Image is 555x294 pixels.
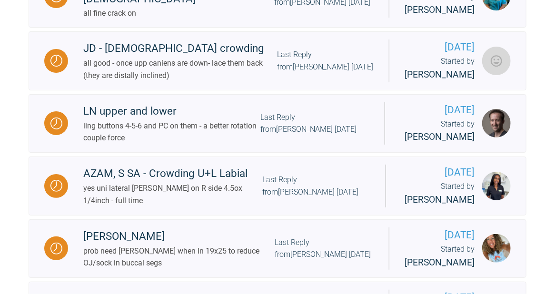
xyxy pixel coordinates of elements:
[29,31,526,90] a: WaitingJD - [DEMOGRAPHIC_DATA] crowdingall good - once upp caniens are down- lace them back (they...
[275,236,374,261] div: Last Reply from [PERSON_NAME] [DATE]
[50,55,62,67] img: Waiting
[50,180,62,192] img: Waiting
[401,165,475,180] span: [DATE]
[405,227,475,243] span: [DATE]
[83,57,277,81] div: all good - once upp caniens are down- lace them back (they are distally inclined)
[482,234,511,263] img: Rebecca Lynne Williams
[277,49,374,73] div: Last Reply from [PERSON_NAME] [DATE]
[83,165,262,182] div: AZAM, S SA - Crowding U+L Labial
[50,118,62,129] img: Waiting
[83,40,277,57] div: JD - [DEMOGRAPHIC_DATA] crowding
[83,245,275,269] div: prob need [PERSON_NAME] when in 19x25 to reduce OJ/sock in buccal segs
[482,172,511,200] img: Mariam Samra
[83,182,262,206] div: yes uni lateral [PERSON_NAME] on R side 4.5ox 1/4inch - full time
[50,243,62,255] img: Waiting
[482,109,511,137] img: James Crouch Baker
[261,111,369,136] div: Last Reply from [PERSON_NAME] [DATE]
[405,69,475,80] span: [PERSON_NAME]
[400,102,475,118] span: [DATE]
[262,174,370,198] div: Last Reply from [PERSON_NAME] [DATE]
[83,120,261,144] div: ling buttons 4-5-6 and PC on them - a better rotation couple force
[405,194,475,205] span: [PERSON_NAME]
[405,243,475,270] div: Started by
[83,7,275,20] div: all fine crack on
[29,94,526,153] a: WaitingLN upper and lowerling buttons 4-5-6 and PC on them - a better rotation couple forceLast R...
[405,39,475,55] span: [DATE]
[405,4,475,15] span: [PERSON_NAME]
[405,55,475,82] div: Started by
[400,118,475,145] div: Started by
[405,257,475,268] span: [PERSON_NAME]
[83,228,275,245] div: [PERSON_NAME]
[405,131,475,142] span: [PERSON_NAME]
[83,103,261,120] div: LN upper and lower
[401,180,475,207] div: Started by
[29,157,526,216] a: WaitingAZAM, S SA - Crowding U+L Labialyes uni lateral [PERSON_NAME] on R side 4.5ox 1/4inch - fu...
[29,219,526,278] a: Waiting[PERSON_NAME]prob need [PERSON_NAME] when in 19x25 to reduce OJ/sock in buccal segsLast Re...
[482,47,511,75] img: Sarah Gatley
